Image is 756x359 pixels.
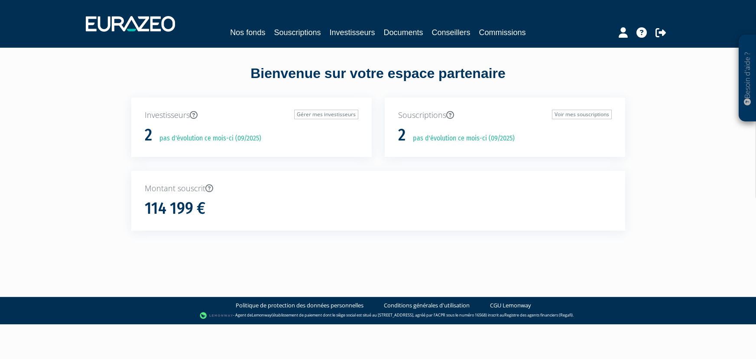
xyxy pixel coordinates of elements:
a: Voir mes souscriptions [552,110,612,119]
p: Montant souscrit [145,183,612,194]
div: Bienvenue sur votre espace partenaire [125,64,632,98]
a: Conditions générales d'utilisation [384,301,470,310]
a: Souscriptions [274,26,321,39]
a: Investisseurs [329,26,375,39]
a: Commissions [479,26,526,39]
p: pas d'évolution ce mois-ci (09/2025) [153,134,261,144]
h1: 114 199 € [145,199,205,218]
a: Lemonway [252,312,272,318]
img: 1732889491-logotype_eurazeo_blanc_rvb.png [86,16,175,32]
h1: 2 [398,126,406,144]
p: pas d'évolution ce mois-ci (09/2025) [407,134,515,144]
a: CGU Lemonway [490,301,531,310]
h1: 2 [145,126,152,144]
a: Registre des agents financiers (Regafi) [504,312,573,318]
p: Besoin d'aide ? [743,39,753,117]
p: Investisseurs [145,110,358,121]
a: Nos fonds [230,26,265,39]
a: Politique de protection des données personnelles [236,301,363,310]
div: - Agent de (établissement de paiement dont le siège social est situé au [STREET_ADDRESS], agréé p... [9,311,747,320]
a: Conseillers [432,26,470,39]
p: Souscriptions [398,110,612,121]
a: Gérer mes investisseurs [294,110,358,119]
a: Documents [384,26,423,39]
img: logo-lemonway.png [200,311,233,320]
